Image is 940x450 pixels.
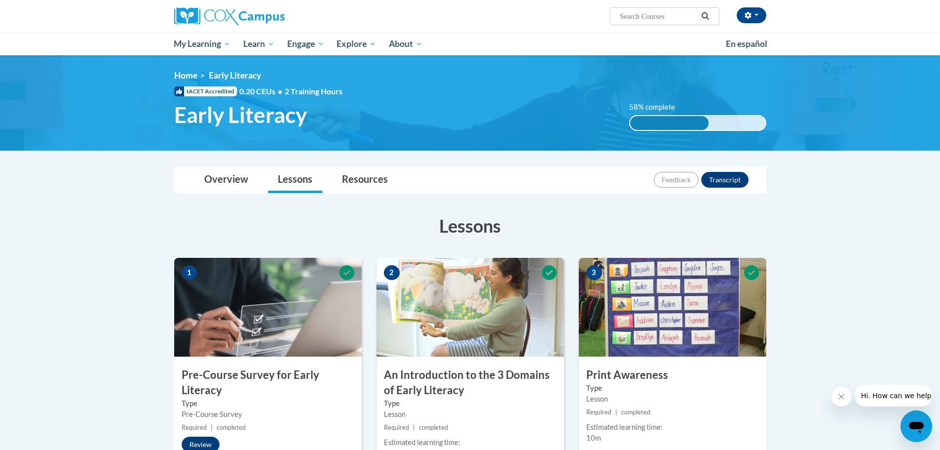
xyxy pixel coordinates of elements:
span: | [413,424,415,431]
a: Engage [281,33,331,55]
a: My Learning [168,33,237,55]
h3: Pre-Course Survey for Early Literacy [174,368,362,398]
button: Transcript [701,172,749,188]
div: Pre-Course Survey [182,409,354,420]
a: Cox Campus [174,7,362,25]
iframe: Message from company [855,385,932,407]
span: Required [384,424,409,431]
span: My Learning [174,38,230,50]
span: Required [586,409,611,416]
span: IACET Accredited [174,86,237,96]
iframe: Button to launch messaging window [901,410,932,442]
span: Explore [337,38,376,50]
span: 1 [182,265,197,280]
span: About [389,38,422,50]
span: Early Literacy [174,102,307,128]
div: 58% complete [630,116,709,130]
button: Search [698,10,713,22]
span: Hi. How can we help? [6,7,80,15]
span: En español [726,39,767,49]
input: Search Courses [619,10,698,22]
div: Estimated learning time: [586,422,759,433]
a: Learn [237,33,281,55]
span: Early Literacy [209,70,261,81]
span: 10m [586,434,601,442]
span: Engage [287,38,324,50]
span: | [211,424,213,431]
a: Resources [332,167,398,193]
span: Learn [243,38,274,50]
button: Account Settings [737,7,766,23]
span: completed [621,409,650,416]
div: Estimated learning time: [384,437,557,448]
a: En español [719,34,774,54]
img: Cox Campus [174,7,285,25]
img: Course Image [174,258,362,357]
span: 2 Training Hours [285,86,342,96]
span: completed [419,424,448,431]
span: 2 [384,265,400,280]
label: Type [586,383,759,394]
span: Required [182,424,207,431]
img: Course Image [579,258,766,357]
a: Home [174,70,197,81]
label: Type [384,398,557,409]
span: | [615,409,617,416]
a: Explore [330,33,382,55]
div: Lesson [384,409,557,420]
label: Type [182,398,354,409]
h3: Lessons [174,213,766,238]
h3: Print Awareness [579,368,766,383]
img: Course Image [376,258,564,357]
span: • [278,86,282,96]
div: Main menu [159,33,781,55]
span: 0.20 CEUs [239,86,285,97]
label: 58% complete [629,102,686,113]
span: 3 [586,265,602,280]
a: About [382,33,429,55]
h3: An Introduction to the 3 Domains of Early Literacy [376,368,564,398]
a: Overview [194,167,258,193]
span: completed [217,424,246,431]
div: Lesson [586,394,759,405]
a: Lessons [268,167,322,193]
button: Feedback [654,172,699,188]
iframe: Close message [831,387,851,407]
